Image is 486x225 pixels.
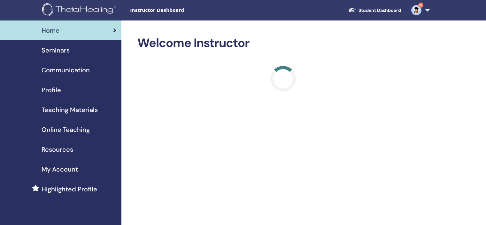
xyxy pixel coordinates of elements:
span: Communication [42,65,90,75]
a: Student Dashboard [343,4,406,16]
span: Seminars [42,45,70,55]
span: Instructor Dashboard [130,7,226,14]
img: default.jpg [411,5,421,15]
span: Highlighted Profile [42,184,97,194]
img: graduation-cap-white.svg [348,7,356,13]
span: Teaching Materials [42,105,98,115]
span: Online Teaching [42,125,90,134]
span: 9+ [418,3,423,8]
span: Resources [42,145,73,154]
span: Home [42,26,59,35]
h2: Welcome Instructor [137,36,428,51]
span: My Account [42,165,78,174]
span: Profile [42,85,61,95]
img: logo.png [42,3,119,18]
